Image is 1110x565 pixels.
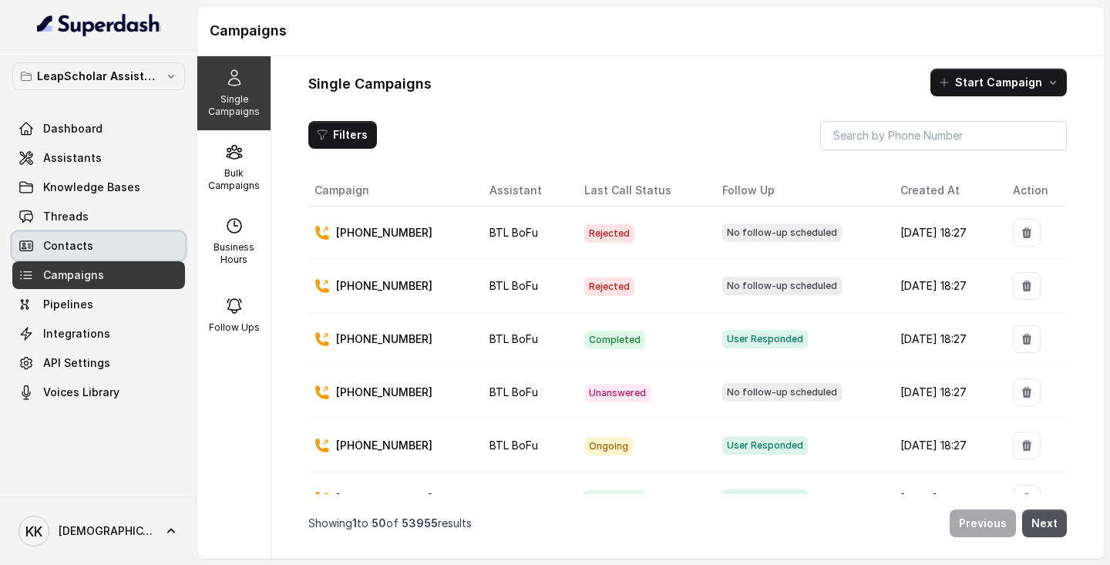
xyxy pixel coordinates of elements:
th: Last Call Status [572,175,710,207]
button: Next [1022,510,1067,537]
span: Rejected [584,277,634,296]
p: Follow Ups [209,321,260,334]
span: BTL BoFu [489,385,538,399]
p: [PHONE_NUMBER] [336,331,432,347]
span: Voices Library [43,385,119,400]
button: Start Campaign [930,69,1067,96]
span: 50 [372,516,386,530]
p: [PHONE_NUMBER] [336,385,432,400]
button: LeapScholar Assistant [12,62,185,90]
a: Integrations [12,320,185,348]
span: 53955 [402,516,438,530]
a: [DEMOGRAPHIC_DATA] [12,510,185,553]
span: API Settings [43,355,110,371]
button: Filters [308,121,377,149]
span: 1 [352,516,357,530]
a: Contacts [12,232,185,260]
nav: Pagination [308,500,1067,547]
button: Previous [950,510,1016,537]
span: Pipelines [43,297,93,312]
span: Threads [43,209,89,224]
a: Dashboard [12,115,185,143]
span: Unanswered [584,384,651,402]
a: Campaigns [12,261,185,289]
span: No follow-up scheduled [722,224,842,242]
h1: Single Campaigns [308,72,432,96]
p: Bulk Campaigns [203,167,264,192]
img: light.svg [37,12,161,37]
span: Integrations [43,326,110,341]
th: Action [1001,175,1067,207]
span: BTL BoFu [489,226,538,239]
span: Dashboard [43,121,103,136]
span: Campaigns [43,267,104,283]
td: [DATE] 18:27 [888,313,1001,366]
a: Pipelines [12,291,185,318]
span: BTL BoFu [489,492,538,505]
span: Rejected [584,224,634,243]
span: Completed [584,331,645,349]
span: Knowledge Bases [43,180,140,195]
p: Single Campaigns [203,93,264,118]
p: LeapScholar Assistant [37,67,160,86]
p: Showing to of results [308,516,472,531]
span: User Responded [722,330,808,348]
p: [PHONE_NUMBER] [336,278,432,294]
p: [PHONE_NUMBER] [336,438,432,453]
span: Completed [584,490,645,509]
a: API Settings [12,349,185,377]
td: [DATE] 18:27 [888,473,1001,526]
span: [DEMOGRAPHIC_DATA] [59,523,154,539]
th: Created At [888,175,1001,207]
span: User Responded [722,436,808,455]
a: Knowledge Bases [12,173,185,201]
span: No follow-up scheduled [722,383,842,402]
p: [PHONE_NUMBER] [336,491,432,506]
input: Search by Phone Number [820,121,1067,150]
td: [DATE] 18:27 [888,207,1001,260]
span: No follow-up scheduled [722,277,842,295]
th: Campaign [308,175,477,207]
a: Voices Library [12,378,185,406]
span: Contacts [43,238,93,254]
td: [DATE] 18:27 [888,260,1001,313]
span: BTL BoFu [489,332,538,345]
p: Business Hours [203,241,264,266]
td: [DATE] 18:27 [888,366,1001,419]
text: KK [25,523,42,540]
span: BTL BoFu [489,439,538,452]
td: [DATE] 18:27 [888,419,1001,473]
span: BTL BoFu [489,279,538,292]
th: Assistant [477,175,572,207]
span: Assistants [43,150,102,166]
h1: Campaigns [210,18,1091,43]
a: Assistants [12,144,185,172]
th: Follow Up [710,175,888,207]
span: User Responded [722,489,808,508]
a: Threads [12,203,185,230]
span: Ongoing [584,437,633,456]
p: [PHONE_NUMBER] [336,225,432,240]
